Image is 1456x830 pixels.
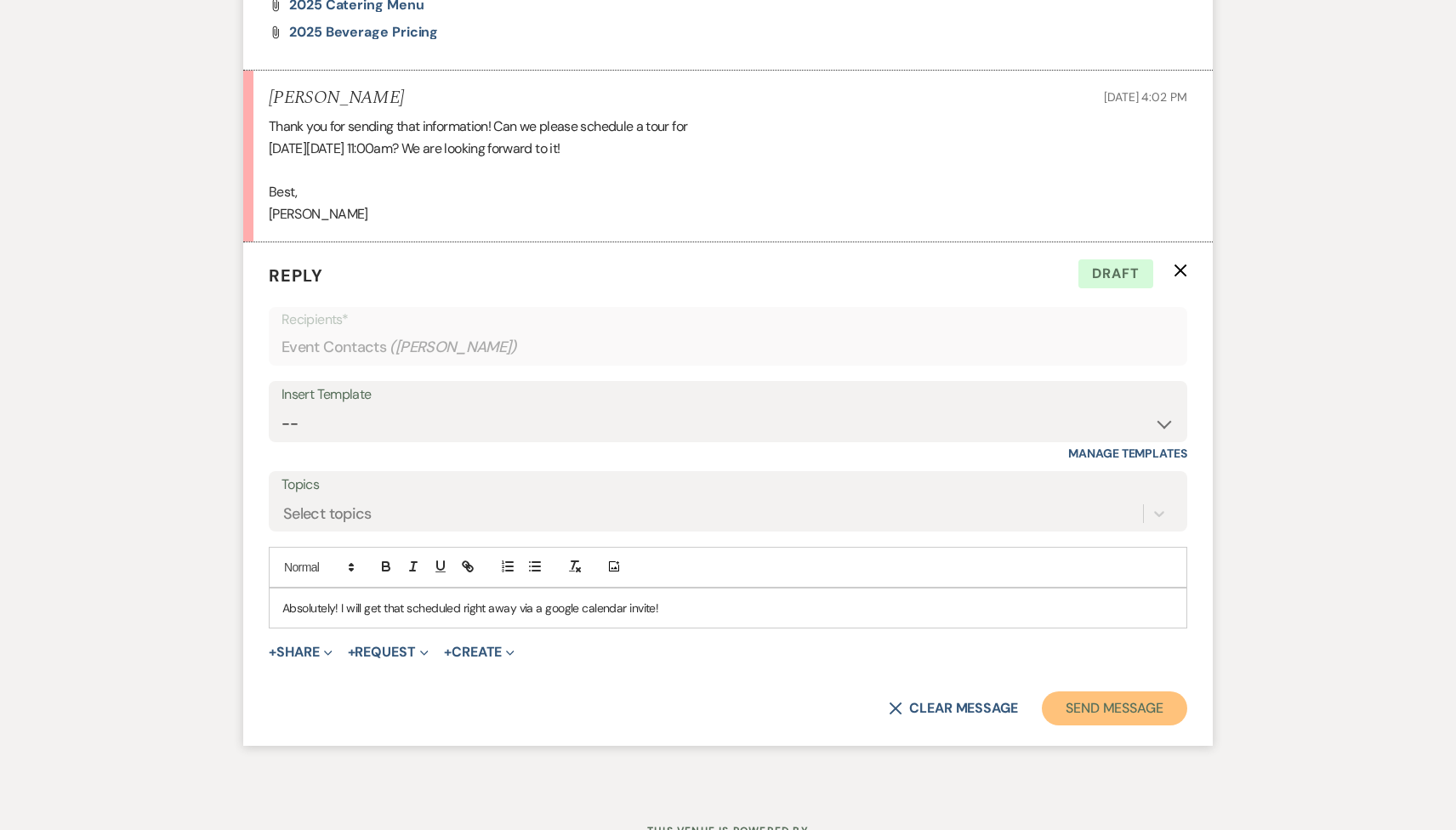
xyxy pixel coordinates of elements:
h5: [PERSON_NAME] [269,88,404,109]
span: Reply [269,264,323,287]
span: + [348,645,355,659]
p: Recipients* [282,309,1174,331]
span: 2025 Beverage Pricing [289,23,438,41]
div: Thank you for sending that information! Can we please schedule a tour for [DATE][DATE] 11:00am? W... [269,116,1187,225]
div: Insert Template [282,383,1174,407]
label: Topics [282,473,1174,497]
span: ( [PERSON_NAME] ) [390,336,517,359]
button: Share [269,645,333,659]
a: Manage Templates [1068,446,1187,461]
div: Select topics [283,502,372,525]
span: Draft [1078,259,1153,288]
p: Absolutely! I will get that scheduled right away via a google calendar invite! [282,599,1174,617]
span: + [444,645,452,659]
span: [DATE] 4:02 PM [1104,89,1187,105]
span: + [269,645,276,659]
button: Request [348,645,429,659]
button: Clear message [889,702,1018,715]
button: Send Message [1042,691,1187,725]
div: Event Contacts [282,331,1174,364]
a: 2025 Beverage Pricing [289,26,438,39]
button: Create [444,645,515,659]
